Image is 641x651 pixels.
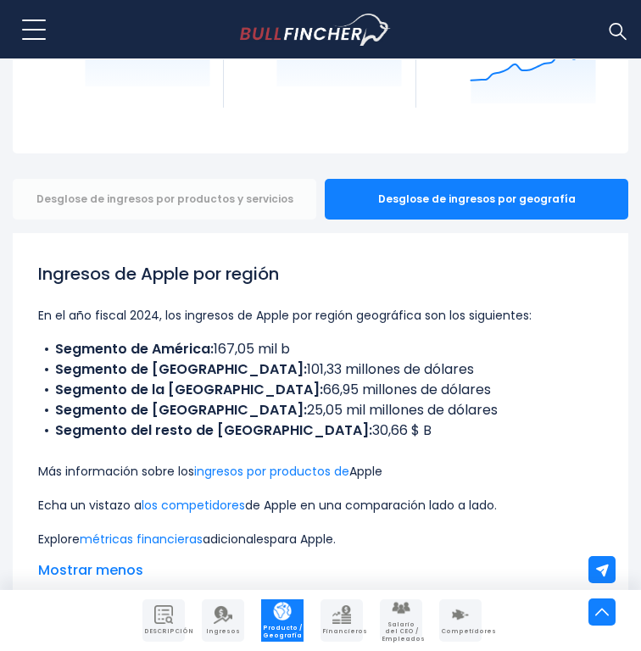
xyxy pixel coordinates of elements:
[55,400,307,420] b: Segmento de [GEOGRAPHIC_DATA]:
[439,599,482,642] a: Competidores de la empresa
[38,380,603,400] li: 66,95 millones de dólares
[38,560,603,581] span: Mostrar menos
[38,529,603,549] p: Explore adicionales para Apple.
[202,599,244,642] a: Ingresos de la empresa
[263,625,302,639] span: Producto / Geografía
[38,495,603,515] p: Echa un vistazo a de Apple en una comparación lado a lado.
[142,497,245,514] a: los competidores
[142,599,185,642] a: Descripción de la compañía
[322,628,361,635] span: Financieros
[38,400,603,420] li: 25,05 mil millones de dólares
[38,420,603,441] li: 30,66 $ B
[80,531,203,548] a: métricas financieras
[194,463,349,480] a: ingresos por productos de
[380,599,422,642] a: Empleados de la empresa
[203,628,242,635] span: Ingresos
[144,628,183,635] span: DESCRIPCIÓN
[240,14,422,46] a: Ir a la página de inicio
[240,14,392,46] img: Logotipo de Bullfincher
[55,359,307,379] b: Segmento de [GEOGRAPHIC_DATA]:
[382,621,421,643] span: Salario del CEO / Empleados
[55,420,372,440] b: Segmento del resto de [GEOGRAPHIC_DATA]:
[55,380,323,399] b: Segmento de la [GEOGRAPHIC_DATA]:
[38,305,603,325] p: En el año fiscal 2024, los ingresos de Apple por región geográfica son los siguientes:
[325,179,628,220] div: Desglose de ingresos por geografía
[441,628,480,635] span: Competidores
[55,339,214,359] b: Segmento de América:
[38,359,603,380] li: 101,33 millones de dólares
[320,599,363,642] a: Finanzas de la empresa
[38,461,603,481] p: Más información sobre los Apple
[38,339,603,359] li: 167,05 mil b
[261,599,304,642] a: Producto/Geografía de la empresa
[38,261,603,287] h1: Ingresos de Apple por región
[13,179,316,220] div: Desglose de ingresos por productos y servicios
